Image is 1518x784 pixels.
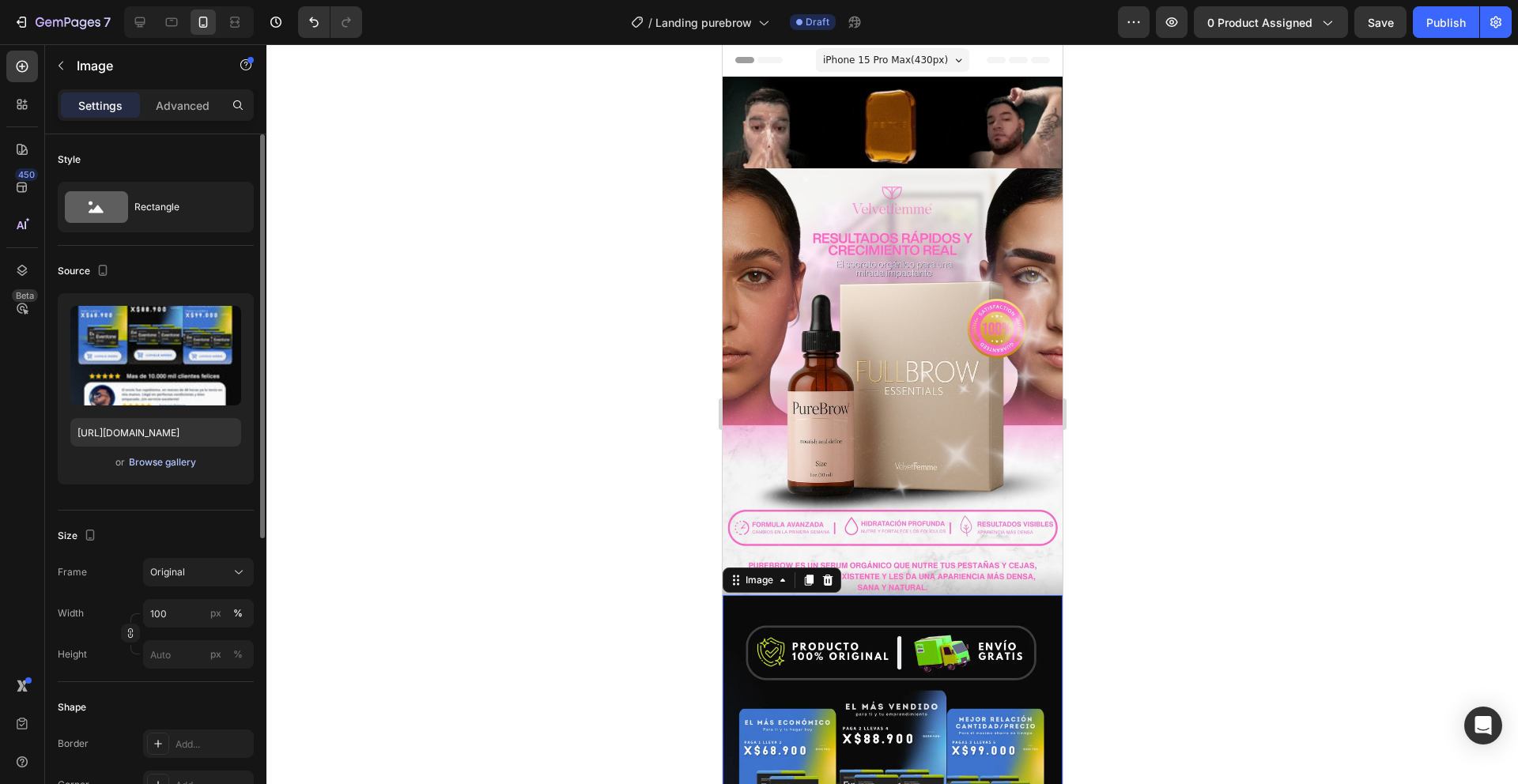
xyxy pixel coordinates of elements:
[15,168,38,181] div: 450
[150,565,185,579] span: Original
[1413,6,1479,38] button: Publish
[655,14,752,31] span: Landing purebrow
[143,558,254,586] button: Original
[156,97,210,114] p: Advanced
[298,6,362,38] div: Undo/Redo
[143,640,254,669] input: px%
[206,604,225,623] button: %
[12,289,38,302] div: Beta
[58,647,87,661] label: Height
[648,14,652,31] span: /
[78,97,123,114] p: Settings
[228,645,247,664] button: px
[70,306,241,405] img: preview-image
[128,454,197,470] button: Browse gallery
[104,13,111,32] p: 7
[233,606,243,620] div: %
[58,700,86,714] div: Shape
[70,418,241,447] input: https://example.com/image.jpg
[58,737,89,751] div: Border
[77,56,211,75] p: Image
[1426,14,1466,31] div: Publish
[210,606,221,620] div: px
[134,189,231,225] div: Rectangle
[1464,707,1502,744] div: Open Intercom Messenger
[6,6,118,38] button: 7
[723,44,1063,784] iframe: Design area
[115,453,125,472] span: or
[1368,16,1394,29] span: Save
[58,153,81,167] div: Style
[1354,6,1407,38] button: Save
[806,15,829,29] span: Draft
[206,645,225,664] button: %
[1194,6,1348,38] button: 0 product assigned
[58,526,100,547] div: Size
[58,565,87,579] label: Frame
[176,737,250,752] div: Add...
[228,604,247,623] button: px
[1207,14,1312,31] span: 0 product assigned
[58,606,84,620] label: Width
[58,261,112,282] div: Source
[129,455,196,469] div: Browse gallery
[210,647,221,661] div: px
[233,647,243,661] div: %
[143,599,254,628] input: px%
